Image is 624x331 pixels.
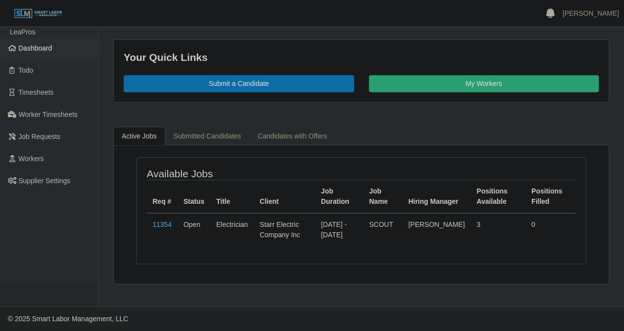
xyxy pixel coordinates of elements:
td: Electrician [210,213,254,246]
a: Active Jobs [113,127,165,146]
td: 3 [471,213,526,246]
td: 0 [525,213,576,246]
span: Timesheets [19,88,54,96]
td: [DATE] - [DATE] [315,213,363,246]
th: Positions Available [471,180,526,213]
a: Submitted Candidates [165,127,250,146]
span: Dashboard [19,44,52,52]
a: [PERSON_NAME] [563,8,619,19]
th: Hiring Manager [402,180,470,213]
span: © 2025 Smart Labor Management, LLC [8,315,128,323]
span: Worker Timesheets [19,110,78,118]
th: Client [254,180,315,213]
td: SCOUT [364,213,403,246]
span: LeaPros [10,28,35,36]
h4: Available Jobs [147,167,317,180]
span: Supplier Settings [19,177,71,185]
span: Workers [19,155,44,163]
td: Starr Electric Company Inc [254,213,315,246]
th: Status [178,180,210,213]
span: Job Requests [19,133,61,140]
th: Title [210,180,254,213]
div: Your Quick Links [124,50,599,65]
th: Positions Filled [525,180,576,213]
a: Submit a Candidate [124,75,354,92]
span: Todo [19,66,33,74]
td: [PERSON_NAME] [402,213,470,246]
td: Open [178,213,210,246]
a: My Workers [369,75,599,92]
th: Req # [147,180,178,213]
th: Job Duration [315,180,363,213]
a: 11354 [153,221,172,228]
img: SLM Logo [14,8,63,19]
th: Job Name [364,180,403,213]
a: Candidates with Offers [249,127,335,146]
